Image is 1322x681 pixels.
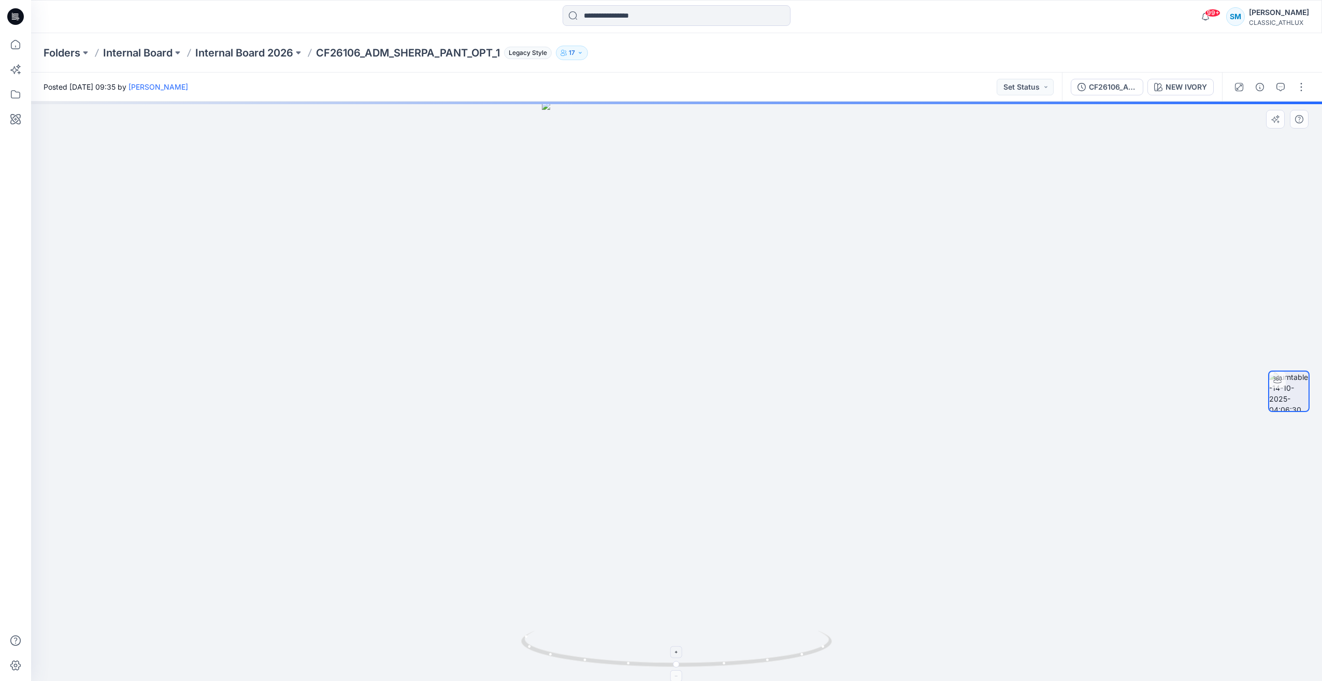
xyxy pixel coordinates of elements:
p: CF26106_ADM_SHERPA_PANT_OPT_1 [316,46,500,60]
a: Internal Board 2026 [195,46,293,60]
a: Folders [44,46,80,60]
button: Details [1252,79,1268,95]
div: [PERSON_NAME] [1249,6,1309,19]
button: Legacy Style [500,46,552,60]
a: [PERSON_NAME] [128,82,188,91]
p: 17 [569,47,575,59]
div: NEW IVORY [1166,81,1207,93]
a: Internal Board [103,46,173,60]
span: 99+ [1205,9,1220,17]
span: Legacy Style [504,47,552,59]
img: turntable-14-10-2025-04:06:30 [1269,372,1309,411]
button: CF26106_ADM_SHERPA_PANT_OPT_1 [1071,79,1143,95]
button: NEW IVORY [1147,79,1214,95]
div: CF26106_ADM_SHERPA_PANT_OPT_1 [1089,81,1137,93]
button: 17 [556,46,588,60]
span: Posted [DATE] 09:35 by [44,81,188,92]
div: SM [1226,7,1245,26]
div: CLASSIC_ATHLUX [1249,19,1309,26]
